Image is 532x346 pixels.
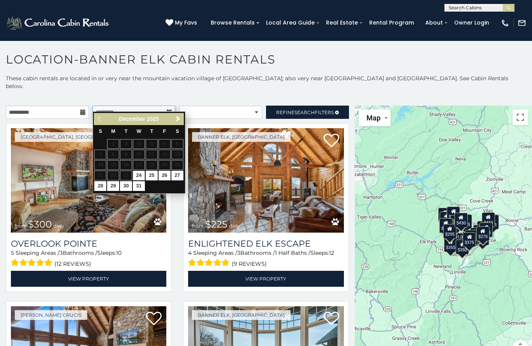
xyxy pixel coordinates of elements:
span: Friday [163,129,166,134]
button: Change map style [359,109,391,126]
div: $295 [443,224,456,238]
span: Search [294,109,315,115]
span: daily [229,223,240,229]
div: $235 [459,214,472,229]
a: 24 [133,171,145,180]
a: My Favs [166,19,199,27]
span: 5 [11,249,14,256]
a: Banner Elk, [GEOGRAPHIC_DATA] [192,132,291,142]
span: Monday [111,129,116,134]
a: View Property [11,271,166,287]
span: $300 [28,219,52,230]
a: Local Area Guide [262,17,319,29]
a: Next [173,114,183,124]
div: $355 [444,237,457,252]
a: Banner Elk, [GEOGRAPHIC_DATA] [192,310,291,320]
a: Enlightened Elk Escape [188,238,344,249]
span: daily [53,223,64,229]
span: Wednesday [137,129,141,134]
div: $430 [454,212,468,227]
a: Owner Login [450,17,493,29]
span: My Favs [175,19,197,27]
a: 31 [133,181,145,191]
a: [PERSON_NAME] Crucis [15,310,87,320]
span: Tuesday [125,129,128,134]
img: mail-regular-white.png [518,19,526,27]
img: Overlook Pointe [11,128,166,233]
a: 27 [171,171,183,180]
span: (12 reviews) [55,259,91,269]
span: 4 [188,249,192,256]
div: $305 [439,218,452,233]
span: 1 Half Baths / [275,249,310,256]
div: $230 [439,218,453,233]
span: Saturday [176,129,179,134]
a: Add to favorites [324,311,339,327]
span: 3 [60,249,63,256]
span: (9 reviews) [232,259,267,269]
a: 30 [120,181,132,191]
div: $265 [476,231,490,245]
a: Add to favorites [146,311,162,327]
a: 26 [159,171,171,180]
img: phone-regular-white.png [501,19,509,27]
img: White-1-2.png [6,15,111,31]
span: 12 [329,249,334,256]
span: from [15,223,26,229]
div: $375 [463,232,476,247]
div: $275 [476,226,490,241]
div: $310 [447,207,460,221]
a: Add to favorites [324,133,339,149]
a: Overlook Pointe from $300 daily [11,128,166,233]
button: Toggle fullscreen view [513,109,528,125]
span: December [119,116,145,122]
span: Thursday [150,129,153,134]
a: Real Estate [322,17,362,29]
span: 3 [237,249,240,256]
span: Next [175,116,181,122]
a: 28 [94,181,106,191]
span: 2025 [147,116,159,122]
a: 25 [146,171,158,180]
a: View Property [188,271,344,287]
div: $720 [438,208,451,222]
span: Sunday [99,129,102,134]
a: Browse Rentals [207,17,259,29]
div: $350 [456,239,469,254]
div: $410 [482,212,495,227]
div: $1,095 [453,226,469,241]
a: Rental Program [365,17,418,29]
span: Map [366,114,381,122]
div: Sleeping Areas / Bathrooms / Sleeps: [188,249,344,269]
a: RefineSearchFilters [266,106,349,119]
a: Overlook Pointe [11,238,166,249]
a: [GEOGRAPHIC_DATA], [GEOGRAPHIC_DATA] [15,132,134,142]
span: from [192,223,204,229]
a: Enlightened Elk Escape from $225 daily [188,128,344,233]
img: Enlightened Elk Escape [188,128,344,233]
div: $485 [480,222,493,237]
div: Sleeping Areas / Bathrooms / Sleeps: [11,249,166,269]
div: $305 [465,230,478,245]
a: About [421,17,447,29]
span: $225 [205,219,227,230]
div: $250 [441,219,454,233]
span: 10 [116,249,122,256]
a: 29 [107,181,119,191]
span: Refine Filters [276,109,334,115]
div: $570 [450,215,463,230]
